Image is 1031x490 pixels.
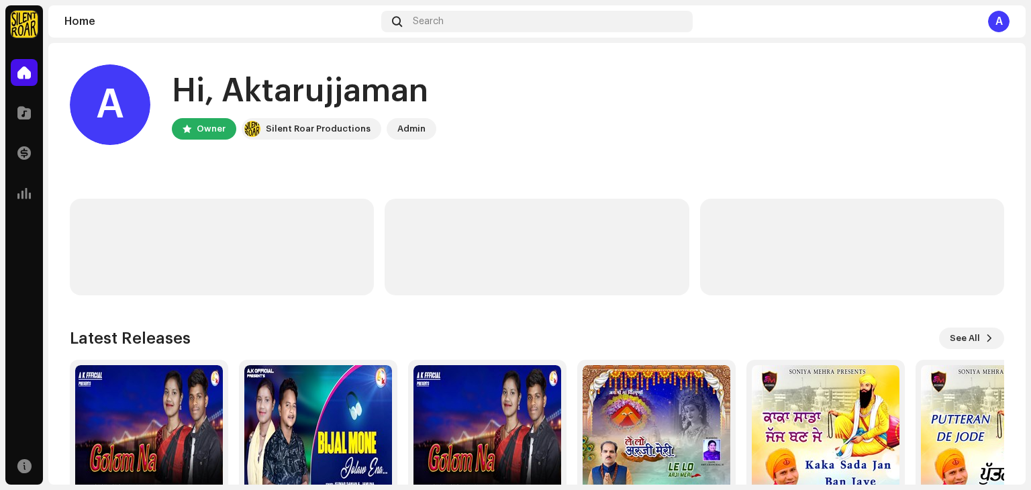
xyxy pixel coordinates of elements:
h3: Latest Releases [70,328,191,349]
div: Home [64,16,376,27]
div: Owner [197,121,226,137]
button: See All [939,328,1004,349]
div: A [70,64,150,145]
div: Admin [397,121,426,137]
span: See All [950,325,980,352]
div: Silent Roar Productions [266,121,371,137]
img: fcfd72e7-8859-4002-b0df-9a7058150634 [11,11,38,38]
div: A [988,11,1010,32]
span: Search [413,16,444,27]
img: fcfd72e7-8859-4002-b0df-9a7058150634 [244,121,260,137]
div: Hi, Aktarujjaman [172,70,436,113]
